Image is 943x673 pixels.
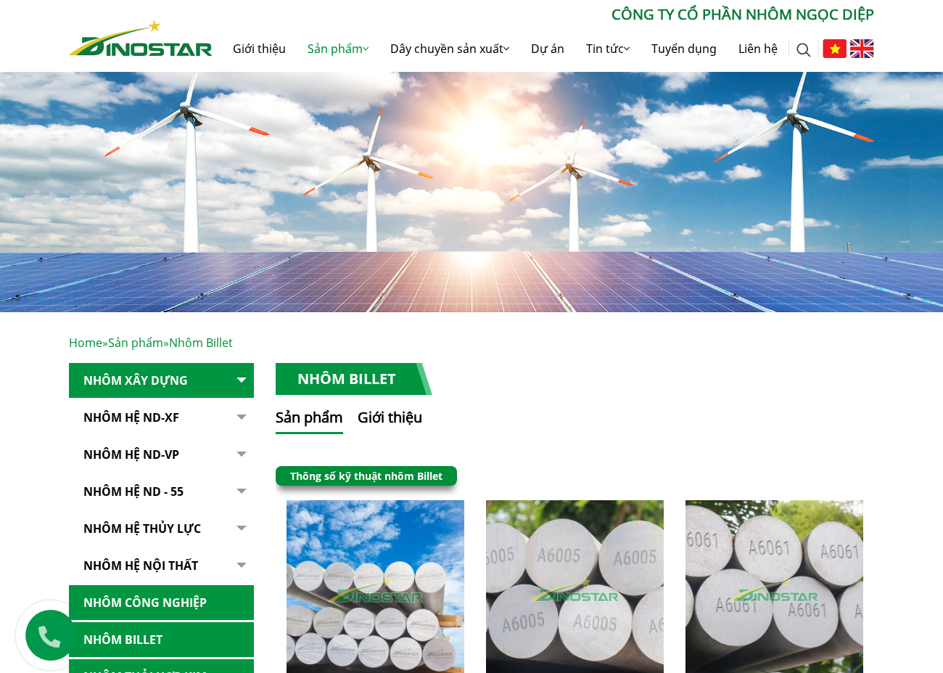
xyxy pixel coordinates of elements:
[222,25,297,72] a: Giới thiệu
[213,4,874,25] p: CÔNG TY CỔ PHẦN NHÔM NGỌC DIỆP
[823,39,847,58] img: Tiếng Việt
[276,407,343,434] button: Sản phẩm
[69,622,254,658] a: Nhôm Billet
[641,25,728,72] a: Tuyển dụng
[169,335,233,351] span: Nhôm Billet
[69,335,233,351] span: » »
[379,25,520,72] a: Dây chuyền sản xuất
[276,363,432,395] h1: Nhôm Billet
[69,400,254,436] a: Nhôm Hệ ND-XF
[728,25,788,72] a: Liên hệ
[575,25,641,72] a: Tin tức
[108,335,163,351] a: Sản phẩm
[69,335,102,351] a: Home
[69,548,254,584] a: Nhôm hệ nội thất
[69,437,254,473] a: Nhôm Hệ ND-VP
[69,363,254,399] a: Nhôm Xây dựng
[69,474,254,510] a: NHÔM HỆ ND - 55
[297,25,379,72] a: Sản phẩm
[69,20,213,56] img: Nhôm Dinostar
[358,407,422,434] button: Giới thiệu
[520,25,575,72] a: Dự án
[69,511,254,547] a: Nhôm hệ thủy lực
[69,585,254,621] a: Nhôm Công nghiệp
[850,39,874,58] img: English
[290,469,442,483] a: Thông số kỹ thuật nhôm Billet
[796,43,811,57] img: search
